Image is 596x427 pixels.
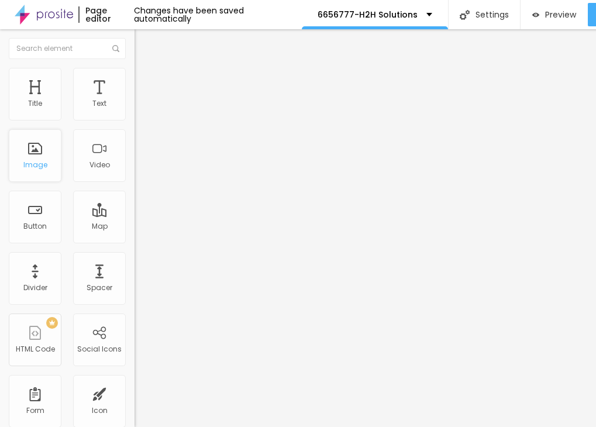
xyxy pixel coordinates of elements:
div: Spacer [87,284,112,292]
div: Changes have been saved automatically [134,6,301,23]
div: Form [26,407,44,415]
div: Icon [92,407,108,415]
div: Map [92,222,108,230]
div: Divider [23,284,47,292]
div: Video [89,161,110,169]
div: Social Icons [77,345,122,353]
div: Image [23,161,47,169]
img: Icone [460,10,470,20]
div: Text [92,99,106,108]
p: 6656777-H2H Solutions [318,11,418,19]
div: HTML Code [16,345,55,353]
img: view-1.svg [532,10,539,20]
div: Page editor [78,6,135,23]
div: Title [28,99,42,108]
button: Preview [521,3,588,26]
span: Preview [545,10,576,19]
img: Icone [112,45,119,52]
div: Button [23,222,47,230]
input: Search element [9,38,126,59]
